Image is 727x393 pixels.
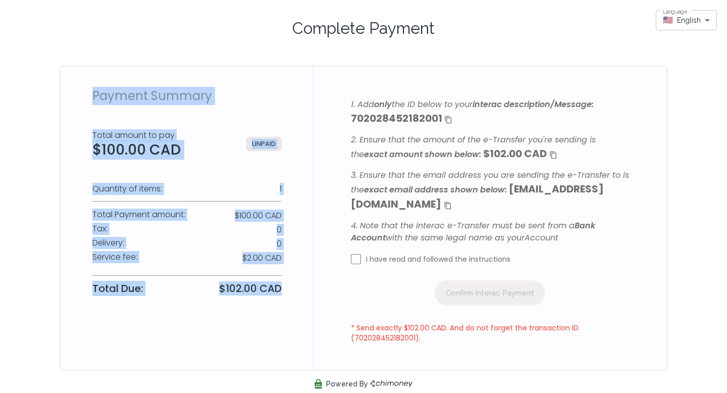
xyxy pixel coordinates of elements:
[92,281,143,296] p: Total Due:
[92,183,162,195] p: Quantity of items:
[351,220,630,244] p: 4. Note that the interac e-Transfer must be sent from a with the same legal name as your Account
[374,99,392,110] span: only
[351,184,604,211] span: exact email address shown below :
[73,16,654,40] p: Complete Payment
[235,210,282,222] p: $100.00 CAD
[351,111,442,125] span: 702028452182001
[92,209,185,221] p: Total Payment amount :
[280,183,282,195] p: 1
[351,220,595,243] span: Bank Account
[219,281,282,296] p: $102.00 CAD
[483,146,547,161] span: $102.00 CAD
[277,238,282,250] p: 0
[364,149,547,160] span: exact amount shown below :
[92,237,124,249] p: Delivery :
[246,137,282,151] span: UNPAID
[92,141,181,159] h3: $100.00 CAD
[656,11,717,29] div: 🇺🇸English
[92,87,282,105] p: Payment Summary
[351,169,630,212] p: 3. Ensure that the email address you are sending the e-Transfer to is the
[92,251,137,263] p: Service fee :
[351,99,594,125] span: interac description/Message :
[351,99,630,126] p: 1. Add the ID below to your
[92,223,108,235] p: Tax :
[663,15,673,25] span: 🇺🇸
[677,15,701,25] span: English
[351,323,630,343] p: * Send exactly $102.00 CAD. And do not forget the transaction ID (702028452182001).
[663,8,687,16] label: Language
[92,129,181,141] p: Total amount to pay
[351,134,630,161] p: 2. Ensure that the amount of the e-Transfer you're sending is the
[277,224,282,236] p: 0
[366,254,510,264] p: I have read and followed the instructions
[242,252,282,264] p: $2.00 CAD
